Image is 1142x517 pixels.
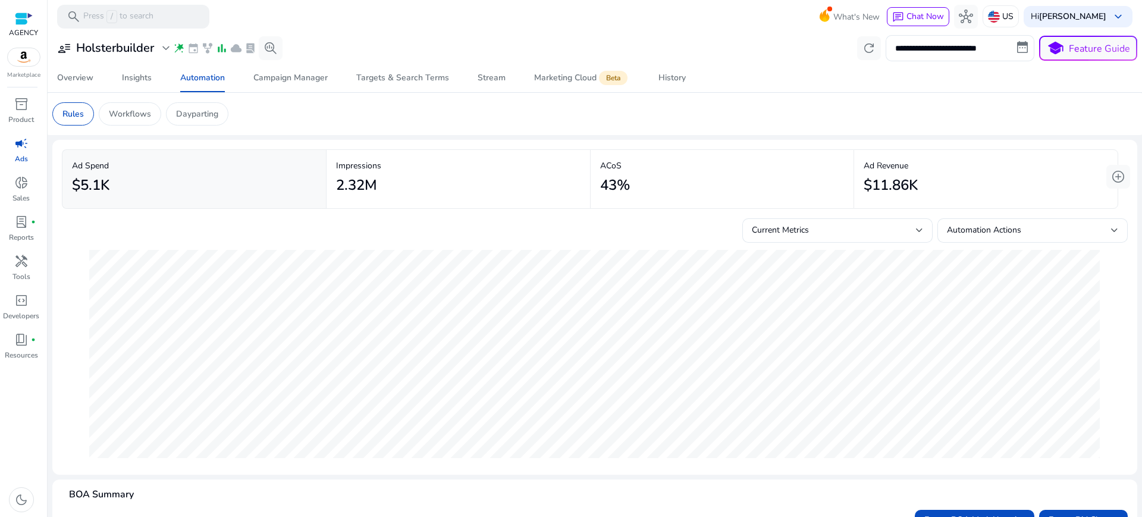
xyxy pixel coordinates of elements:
span: handyman [14,254,29,268]
span: dark_mode [14,493,29,507]
button: hub [954,5,978,29]
p: Reports [9,232,34,243]
span: fiber_manual_record [31,337,36,342]
p: Resources [5,350,38,361]
span: lab_profile [14,215,29,229]
button: schoolFeature Guide [1039,36,1137,61]
span: code_blocks [14,293,29,308]
p: US [1002,6,1014,27]
p: AGENCY [9,27,38,38]
p: ACoS [600,159,845,172]
span: family_history [202,42,214,54]
p: Sales [12,193,30,203]
span: / [106,10,117,23]
span: campaign [14,136,29,151]
p: Impressions [336,159,581,172]
p: Developers [3,311,39,321]
span: chat [892,11,904,23]
div: Stream [478,74,506,82]
span: What's New [833,7,880,27]
div: Overview [57,74,93,82]
button: add_circle [1106,165,1130,189]
div: Automation [180,74,225,82]
span: wand_stars [173,42,185,54]
span: cloud [230,42,242,54]
b: [PERSON_NAME] [1039,11,1106,22]
span: Beta [599,71,628,85]
p: Press to search [83,10,153,23]
p: Ad Spend [72,159,316,172]
p: Ads [15,153,28,164]
span: add_circle [1111,170,1125,184]
p: Product [8,114,34,125]
span: search [67,10,81,24]
span: Current Metrics [752,224,809,236]
button: chatChat Now [887,7,949,26]
img: amazon.svg [8,48,40,66]
p: Feature Guide [1069,42,1130,56]
span: event [187,42,199,54]
h3: Holsterbuilder [76,41,154,55]
p: Tools [12,271,30,282]
h2: 43% [600,177,630,194]
h4: BOA Summary [69,489,134,500]
img: us.svg [988,11,1000,23]
span: user_attributes [57,41,71,55]
p: Ad Revenue [864,159,1108,172]
span: donut_small [14,176,29,190]
div: Marketing Cloud [534,73,630,83]
span: hub [959,10,973,24]
button: search_insights [259,36,283,60]
span: keyboard_arrow_down [1111,10,1125,24]
h2: $5.1K [72,177,109,194]
h2: 2.32M [336,177,377,194]
span: Chat Now [906,11,944,22]
p: Workflows [109,108,151,120]
p: Dayparting [176,108,218,120]
div: Insights [122,74,152,82]
p: Rules [62,108,84,120]
span: school [1047,40,1064,57]
p: Marketplace [7,71,40,80]
h2: $11.86K [864,177,918,194]
span: search_insights [263,41,278,55]
span: Automation Actions [947,224,1021,236]
span: lab_profile [244,42,256,54]
div: Campaign Manager [253,74,328,82]
span: expand_more [159,41,173,55]
span: inventory_2 [14,97,29,111]
span: bar_chart [216,42,228,54]
p: Hi [1031,12,1106,21]
div: Targets & Search Terms [356,74,449,82]
span: fiber_manual_record [31,220,36,224]
span: refresh [862,41,876,55]
span: book_4 [14,333,29,347]
div: History [658,74,686,82]
button: refresh [857,36,881,60]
